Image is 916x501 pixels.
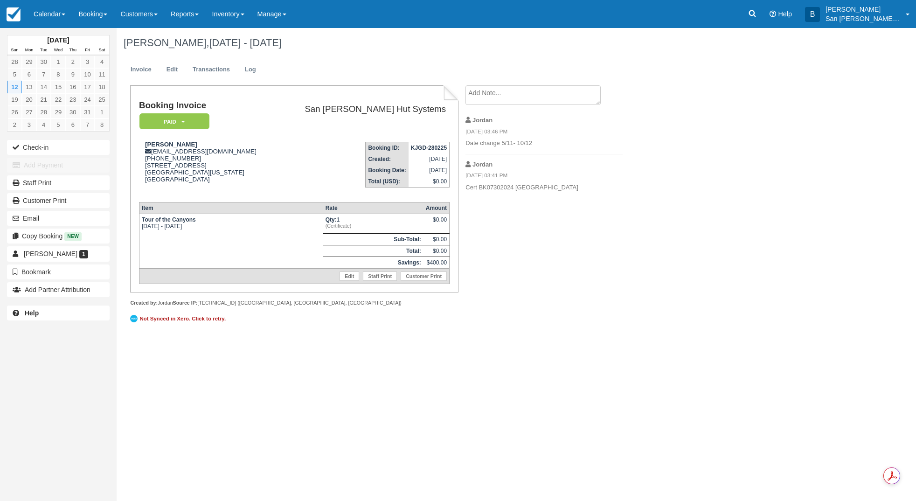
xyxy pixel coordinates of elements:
a: 22 [51,93,65,106]
a: 2 [66,56,80,68]
a: 2 [7,118,22,131]
a: 21 [36,93,51,106]
a: Staff Print [363,271,397,281]
em: (Certificate) [326,223,421,229]
strong: Created by: [130,300,158,306]
a: 26 [7,106,22,118]
a: 20 [22,93,36,106]
a: 29 [51,106,65,118]
th: Total (USD): [366,176,409,188]
th: Booking Date: [366,165,409,176]
i: Help [770,11,776,17]
th: Total: [323,245,423,257]
b: Help [25,309,39,317]
a: 10 [80,68,95,81]
a: 30 [36,56,51,68]
h2: San [PERSON_NAME] Hut Systems [280,104,446,114]
a: 17 [80,81,95,93]
button: Email [7,211,110,226]
button: Add Partner Attribution [7,282,110,297]
a: Edit [340,271,359,281]
a: Customer Print [7,193,110,208]
th: Amount [423,202,450,214]
a: 23 [66,93,80,106]
strong: [PERSON_NAME] [145,141,197,148]
span: [PERSON_NAME] [24,250,77,257]
span: [DATE] - [DATE] [209,37,281,49]
p: Date change 5/11- 10/12 [465,139,623,148]
td: $0.00 [423,233,450,245]
button: Add Payment [7,158,110,173]
div: B [805,7,820,22]
div: $0.00 [426,216,447,230]
a: 19 [7,93,22,106]
a: 11 [95,68,109,81]
a: 15 [51,81,65,93]
th: Wed [51,45,65,56]
td: $0.00 [423,245,450,257]
a: 13 [22,81,36,93]
th: Sun [7,45,22,56]
a: Edit [160,61,185,79]
th: Mon [22,45,36,56]
em: [DATE] 03:41 PM [465,172,623,182]
span: 1 [79,250,88,258]
a: 3 [80,56,95,68]
a: [PERSON_NAME] 1 [7,246,110,261]
a: 12 [7,81,22,93]
a: 28 [7,56,22,68]
em: [DATE] 03:46 PM [465,128,623,138]
button: Bookmark [7,264,110,279]
a: Customer Print [401,271,447,281]
a: 18 [95,81,109,93]
a: 8 [51,68,65,81]
a: 6 [66,118,80,131]
a: Help [7,306,110,320]
a: 9 [66,68,80,81]
td: [DATE] [409,165,450,176]
strong: [DATE] [47,36,69,44]
a: 5 [51,118,65,131]
th: Thu [66,45,80,56]
a: 8 [95,118,109,131]
strong: Qty [326,216,337,223]
a: Not Synced in Xero. Click to retry. [130,313,228,324]
p: [PERSON_NAME] [826,5,900,14]
th: Fri [80,45,95,56]
a: 4 [95,56,109,68]
a: Invoice [124,61,159,79]
strong: Jordan [472,161,493,168]
th: Rate [323,202,423,214]
em: Paid [139,113,209,130]
a: 1 [95,106,109,118]
a: 16 [66,81,80,93]
a: 27 [22,106,36,118]
th: Created: [366,153,409,165]
th: Savings: [323,257,423,268]
a: 7 [36,68,51,81]
td: $400.00 [423,257,450,268]
strong: KJGD-280225 [411,145,447,151]
p: San [PERSON_NAME] Hut Systems [826,14,900,23]
button: Copy Booking New [7,229,110,244]
th: Sub-Total: [323,233,423,245]
a: 31 [80,106,95,118]
a: 1 [51,56,65,68]
th: Item [139,202,323,214]
a: 28 [36,106,51,118]
a: 4 [36,118,51,131]
a: 7 [80,118,95,131]
div: Jordan [TECHNICAL_ID] ([GEOGRAPHIC_DATA], [GEOGRAPHIC_DATA], [GEOGRAPHIC_DATA]) [130,299,458,306]
a: 3 [22,118,36,131]
a: 25 [95,93,109,106]
button: Check-in [7,140,110,155]
th: Booking ID: [366,142,409,154]
a: Log [238,61,263,79]
span: Help [778,10,792,18]
a: 24 [80,93,95,106]
h1: [PERSON_NAME], [124,37,797,49]
a: 6 [22,68,36,81]
a: 30 [66,106,80,118]
strong: Source IP: [173,300,198,306]
strong: Tour of the Canyons [142,216,196,223]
